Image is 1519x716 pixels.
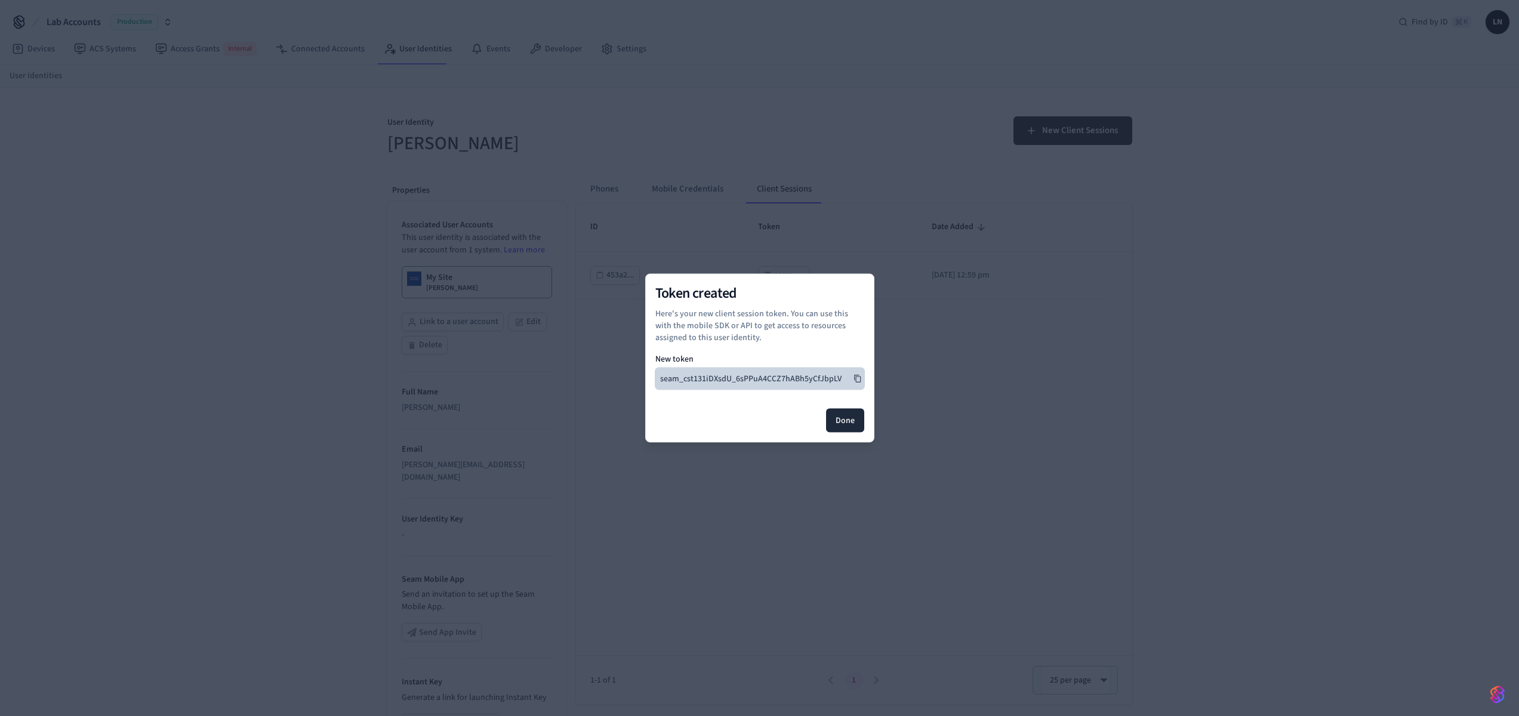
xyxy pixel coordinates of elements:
[826,409,864,433] button: Done
[655,284,864,303] h2: Token created
[655,308,864,344] p: Here's your new client session token. You can use this with the mobile SDK or API to get access t...
[655,353,864,366] p: New token
[1490,685,1505,704] img: SeamLogoGradient.69752ec5.svg
[655,368,864,390] button: seam_cst131iDXsdU_6sPPuA4CCZ7hABh5yCfJbpLV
